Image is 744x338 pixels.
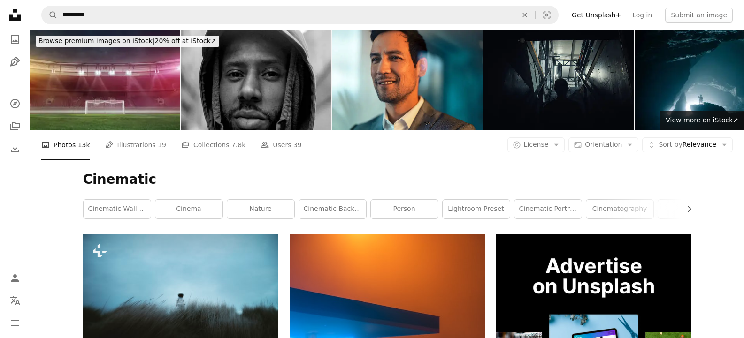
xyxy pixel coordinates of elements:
[665,8,733,23] button: Submit an image
[6,314,24,332] button: Menu
[30,30,180,130] img: Goalpost stands in spotlight, quiet stadium surrounded by darkness and glowing halo of light, wai...
[158,140,166,150] span: 19
[666,116,738,124] span: View more on iStock ↗
[30,30,225,53] a: Browse premium images on iStock|20% off at iStock↗
[6,117,24,135] a: Collections
[627,8,658,23] a: Log in
[371,200,438,218] a: person
[6,139,24,158] a: Download History
[443,200,510,218] a: lightroom preset
[83,171,691,188] h1: Cinematic
[6,53,24,71] a: Illustrations
[586,200,653,218] a: cinematography
[42,6,58,24] button: Search Unsplash
[483,30,634,130] img: Boxer walking up stairs to dark gym with punching bag
[299,200,366,218] a: cinematic background
[261,130,302,160] a: Users 39
[227,200,294,218] a: nature
[659,140,716,150] span: Relevance
[660,111,744,130] a: View more on iStock↗
[231,140,245,150] span: 7.8k
[681,200,691,218] button: scroll list to the right
[658,200,725,218] a: dark
[507,137,565,152] button: License
[524,141,549,148] span: License
[181,30,331,130] img: Young man wearing a hooded jacket posing in black and white analog photo
[6,30,24,49] a: Photos
[293,140,302,150] span: 39
[642,137,733,152] button: Sort byRelevance
[36,36,219,47] div: 20% off at iStock ↗
[514,6,535,24] button: Clear
[155,200,222,218] a: cinema
[38,37,154,45] span: Browse premium images on iStock |
[181,130,245,160] a: Collections 7.8k
[41,6,559,24] form: Find visuals sitewide
[105,130,166,160] a: Illustrations 19
[659,141,682,148] span: Sort by
[566,8,627,23] a: Get Unsplash+
[84,200,151,218] a: cinematic wallpaper
[6,291,24,310] button: Language
[536,6,558,24] button: Visual search
[332,30,483,130] img: Asian Businessman in Moody Cinematic Lighting Portrait
[514,200,582,218] a: cinematic portrait
[6,269,24,287] a: Log in / Sign up
[568,137,638,152] button: Orientation
[83,295,278,303] a: a person standing in a field of tall grass
[6,94,24,113] a: Explore
[585,141,622,148] span: Orientation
